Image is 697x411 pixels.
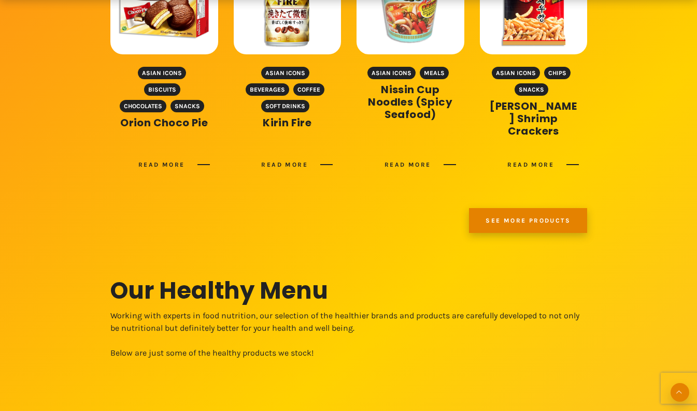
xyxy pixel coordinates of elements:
[246,83,289,96] a: Beverages
[170,100,204,112] a: Snacks
[110,347,587,359] p: Below are just some of the healthy products we stock!
[261,100,309,112] a: Soft Drinks
[120,100,166,112] a: Chocolates
[110,310,587,334] p: Working with experts in food nutrition, our selection of the healthier brands and products are ca...
[469,208,587,233] a: See more products
[110,278,587,303] h2: Our Healthy Menu
[514,83,548,96] a: Snacks
[144,83,180,96] a: Biscuits
[367,67,416,79] a: Asian Icons
[138,67,186,79] a: Asian Icons
[490,99,577,138] a: [PERSON_NAME] Shrimp Crackers
[261,158,333,171] a: Read more
[263,115,311,130] a: Kirin Fire
[368,82,452,122] a: Nissin Cup Noodles (Spicy Seafood)
[138,158,209,171] a: Read more
[384,158,456,171] a: Read more
[293,83,324,96] a: Coffee
[261,67,309,79] a: Asian Icons
[120,115,208,130] a: Orion Choco Pie
[507,158,579,171] a: Read more
[492,67,540,79] a: Asian Icons
[544,67,571,79] a: Chips
[420,67,449,79] a: Meals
